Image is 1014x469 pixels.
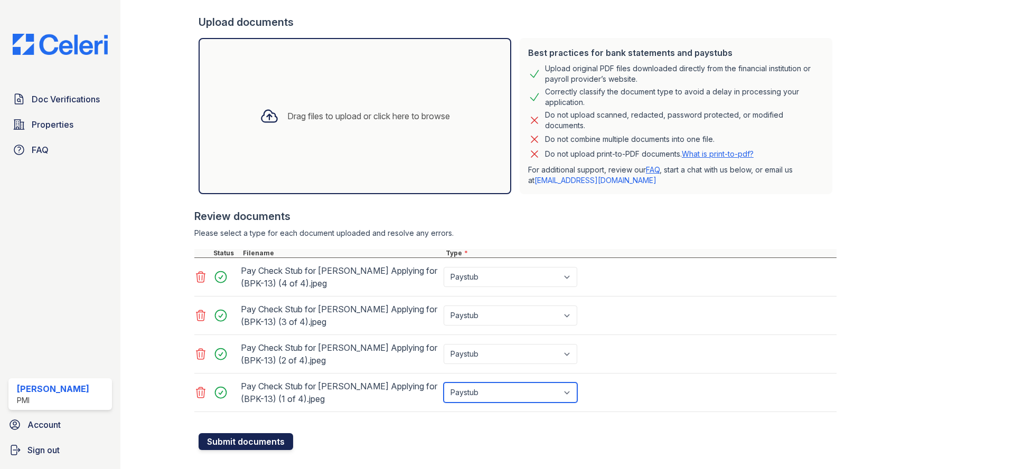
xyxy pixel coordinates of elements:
div: Drag files to upload or click here to browse [287,110,450,122]
a: Doc Verifications [8,89,112,110]
button: Submit documents [199,433,293,450]
a: What is print-to-pdf? [682,149,754,158]
div: PMI [17,395,89,406]
div: Filename [241,249,444,257]
div: Review documents [194,209,837,224]
a: Account [4,414,116,435]
div: Best practices for bank statements and paystubs [528,46,824,59]
a: Properties [8,114,112,135]
span: Account [27,418,61,431]
div: Please select a type for each document uploaded and resolve any errors. [194,228,837,238]
a: [EMAIL_ADDRESS][DOMAIN_NAME] [534,176,656,185]
div: [PERSON_NAME] [17,382,89,395]
span: FAQ [32,143,49,156]
div: Type [444,249,837,257]
span: Sign out [27,444,60,456]
div: Upload documents [199,15,837,30]
div: Correctly classify the document type to avoid a delay in processing your application. [545,87,824,108]
div: Do not upload scanned, redacted, password protected, or modified documents. [545,110,824,131]
span: Properties [32,118,73,131]
div: Pay Check Stub for [PERSON_NAME] Applying for (BPK-13) (2 of 4).jpeg [241,339,439,369]
div: Do not combine multiple documents into one file. [545,133,715,146]
div: Upload original PDF files downloaded directly from the financial institution or payroll provider’... [545,63,824,84]
p: For additional support, review our , start a chat with us below, or email us at [528,165,824,186]
div: Status [211,249,241,257]
div: Pay Check Stub for [PERSON_NAME] Applying for (BPK-13) (3 of 4).jpeg [241,301,439,330]
a: FAQ [8,139,112,160]
div: Pay Check Stub for [PERSON_NAME] Applying for (BPK-13) (1 of 4).jpeg [241,378,439,407]
a: Sign out [4,439,116,461]
span: Doc Verifications [32,93,100,106]
p: Do not upload print-to-PDF documents. [545,149,754,159]
div: Pay Check Stub for [PERSON_NAME] Applying for (BPK-13) (4 of 4).jpeg [241,262,439,292]
a: FAQ [646,165,660,174]
img: CE_Logo_Blue-a8612792a0a2168367f1c8372b55b34899dd931a85d93a1a3d3e32e68fde9ad4.png [4,34,116,55]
